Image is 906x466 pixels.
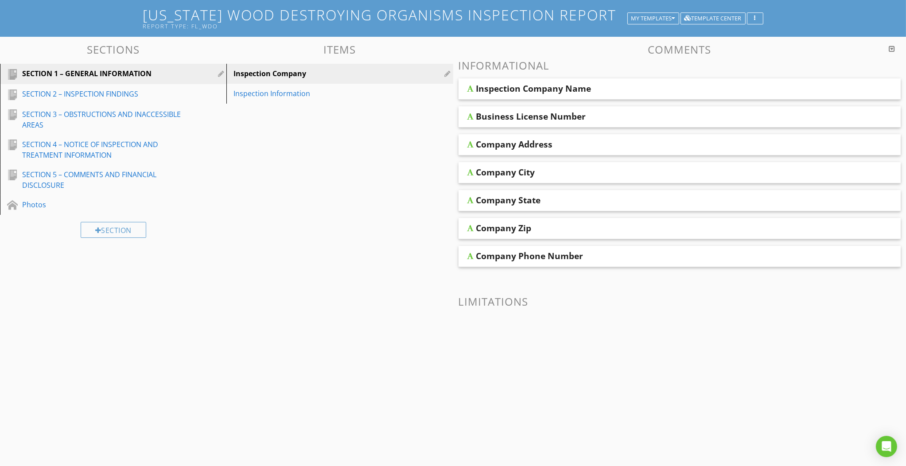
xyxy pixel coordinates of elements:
div: SECTION 4 – NOTICE OF INSPECTION AND TREATMENT INFORMATION [22,139,184,160]
div: SECTION 1 – GENERAL INFORMATION [22,68,184,79]
div: Inspection Information [233,88,415,99]
div: Company State [476,195,541,206]
div: Inspection Company Name [476,83,591,94]
div: Open Intercom Messenger [876,436,897,457]
h3: Items [226,43,453,55]
div: SECTION 2 – INSPECTION FINDINGS [22,89,184,99]
div: Report Type: fl_wdo [143,23,630,30]
div: Company Phone Number [476,251,583,261]
div: Photos [22,199,184,210]
div: Company City [476,167,535,178]
div: Business License Number [476,111,586,122]
div: SECTION 3 – OBSTRUCTIONS AND INACCESSIBLE AREAS [22,109,184,130]
div: Template Center [684,16,742,22]
div: My Templates [631,16,675,22]
div: Company Address [476,139,553,150]
div: Company Zip [476,223,532,233]
h3: Comments [459,43,901,55]
button: My Templates [627,12,679,25]
a: Template Center [680,14,746,22]
h3: Limitations [459,295,901,307]
button: Template Center [680,12,746,25]
div: SECTION 5 – COMMENTS AND FINANCIAL DISCLOSURE [22,169,184,190]
h3: Informational [459,59,901,71]
h1: [US_STATE] Wood Destroying Organisms Inspection Report [143,7,763,30]
div: Inspection Company [233,68,415,79]
div: Section [81,222,146,238]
